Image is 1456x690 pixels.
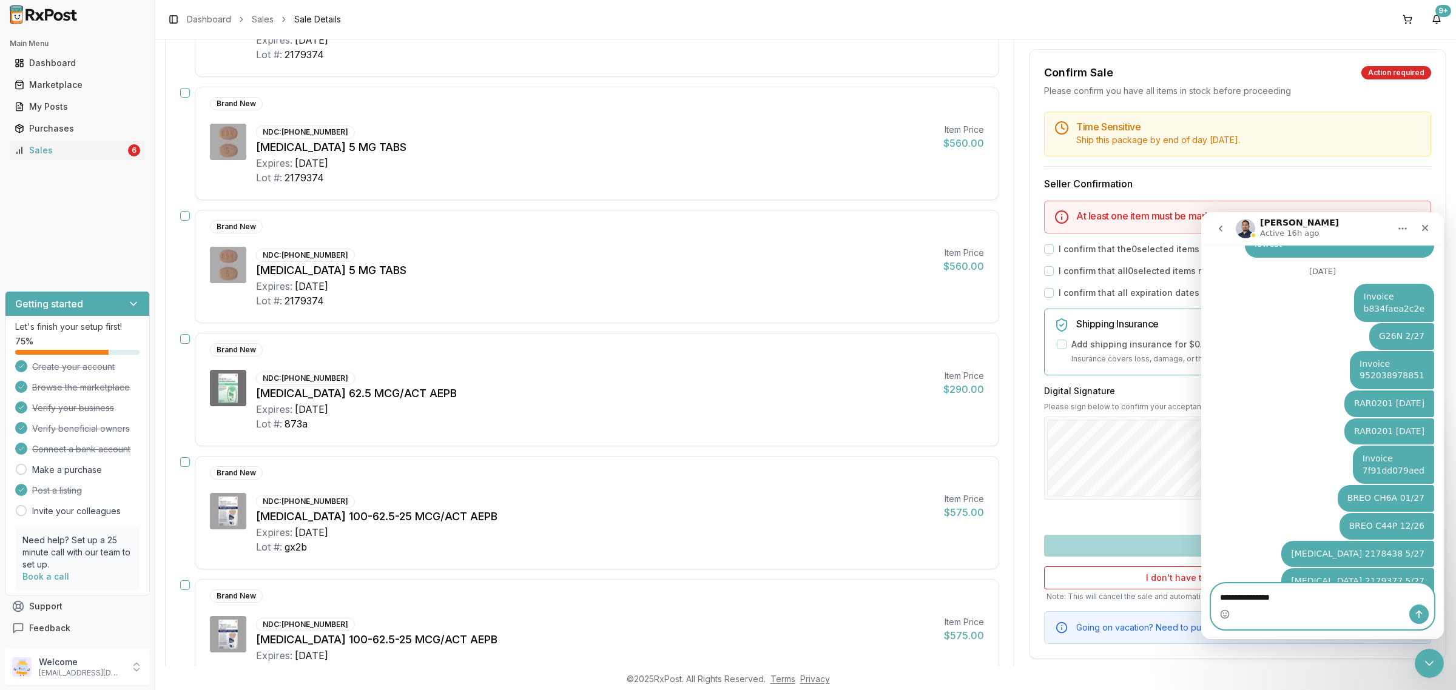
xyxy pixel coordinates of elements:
img: User avatar [12,657,32,677]
h3: Getting started [15,296,83,311]
div: $290.00 [943,382,984,397]
div: [MEDICAL_DATA] 5 MG TABS [256,139,934,156]
button: 9+ [1427,10,1446,29]
div: Item Price [944,493,984,505]
a: Purchases [10,118,145,139]
img: RxPost Logo [5,5,83,24]
button: Sales6 [5,141,150,160]
img: Trelegy Ellipta 100-62.5-25 MCG/ACT AEPB [210,493,246,529]
span: Sale Details [294,13,341,25]
div: Going on vacation? Need to put items on hold for a moment? [1076,621,1421,634]
span: Browse the marketplace [32,381,130,394]
div: My Posts [15,101,140,113]
h5: Time Sensitive [1076,122,1421,132]
span: Create your account [32,361,115,373]
div: [DATE] [295,402,328,417]
div: NDC: [PHONE_NUMBER] [256,618,355,631]
p: [EMAIL_ADDRESS][DOMAIN_NAME] [39,668,123,678]
div: [MEDICAL_DATA] 5 MG TABS [256,262,934,279]
span: Verify your business [32,402,114,414]
div: Sales [15,144,126,156]
nav: breadcrumb [187,13,341,25]
div: NDC: [PHONE_NUMBER] [256,372,355,385]
a: Sales6 [10,139,145,161]
p: Welcome [39,656,123,668]
div: Brand New [210,97,263,110]
label: I confirm that all expiration dates are correct [1059,287,1248,299]
img: Eliquis 5 MG TABS [210,124,246,160]
div: Expires: [256,648,292,663]
div: Brand New [210,220,263,233]
label: Add shipping insurance for $0.00 ( 1.5 % of order value) [1071,338,1303,350]
div: [MEDICAL_DATA] 62.5 MCG/ACT AEPB [256,385,934,402]
button: My Posts [5,97,150,116]
div: Purchases [15,122,140,135]
div: Action required [1361,66,1431,79]
div: gx2b [285,663,307,677]
img: Eliquis 5 MG TABS [210,247,246,283]
button: Feedback [5,617,150,639]
div: [DATE] [295,525,328,540]
a: Dashboard [187,13,231,25]
div: $560.00 [943,259,984,273]
div: Lot #: [256,170,282,185]
p: Insurance covers loss, damage, or theft during transit. [1071,353,1421,365]
a: Dashboard [10,52,145,74]
div: 9+ [1435,5,1451,17]
div: Marketplace [15,79,140,91]
div: Item Price [943,124,984,136]
div: Brand New [210,466,263,480]
div: Expires: [256,156,292,170]
div: [DATE] [295,156,328,170]
div: [MEDICAL_DATA] 100-62.5-25 MCG/ACT AEPB [256,631,934,648]
a: My Posts [10,96,145,118]
div: NDC: [PHONE_NUMBER] [256,249,355,262]
button: Purchases [5,119,150,138]
div: 2179374 [285,293,324,308]
span: Verify beneficial owners [32,423,130,435]
div: 2179374 [285,47,324,62]
img: Trelegy Ellipta 100-62.5-25 MCG/ACT AEPB [210,616,246,652]
img: Incruse Ellipta 62.5 MCG/ACT AEPB [210,370,246,406]
div: [DATE] [295,648,328,663]
div: Lot #: [256,293,282,308]
div: Lot #: [256,417,282,431]
div: Brand New [210,589,263,603]
a: Invite your colleagues [32,505,121,517]
h3: Digital Signature [1044,385,1431,397]
div: $575.00 [944,628,984,643]
span: Connect a bank account [32,443,130,455]
a: Marketplace [10,74,145,96]
div: Item Price [943,370,984,382]
div: [MEDICAL_DATA] 100-62.5-25 MCG/ACT AEPB [256,508,934,525]
div: gx2b [285,540,307,554]
div: Expires: [256,525,292,540]
div: Brand New [210,343,263,357]
div: $560.00 [943,136,984,150]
